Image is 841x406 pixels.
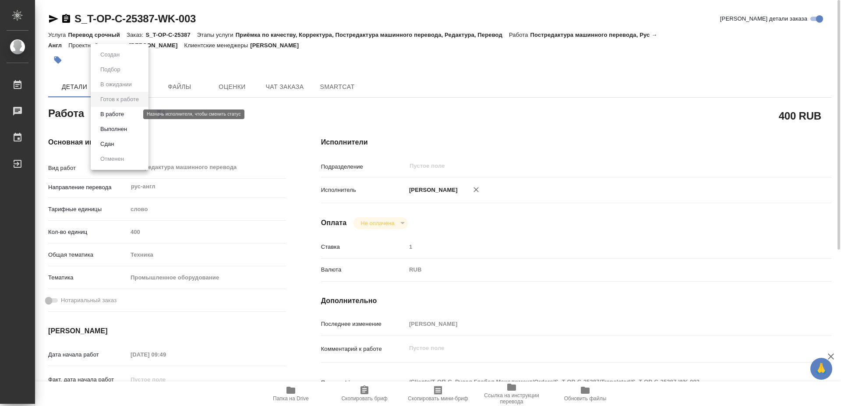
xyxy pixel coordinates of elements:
button: Готов к работе [98,95,141,104]
button: В ожидании [98,80,134,89]
button: Подбор [98,65,123,74]
button: Отменен [98,154,127,164]
button: Выполнен [98,124,130,134]
button: Сдан [98,139,117,149]
button: Создан [98,50,122,60]
button: В работе [98,109,127,119]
